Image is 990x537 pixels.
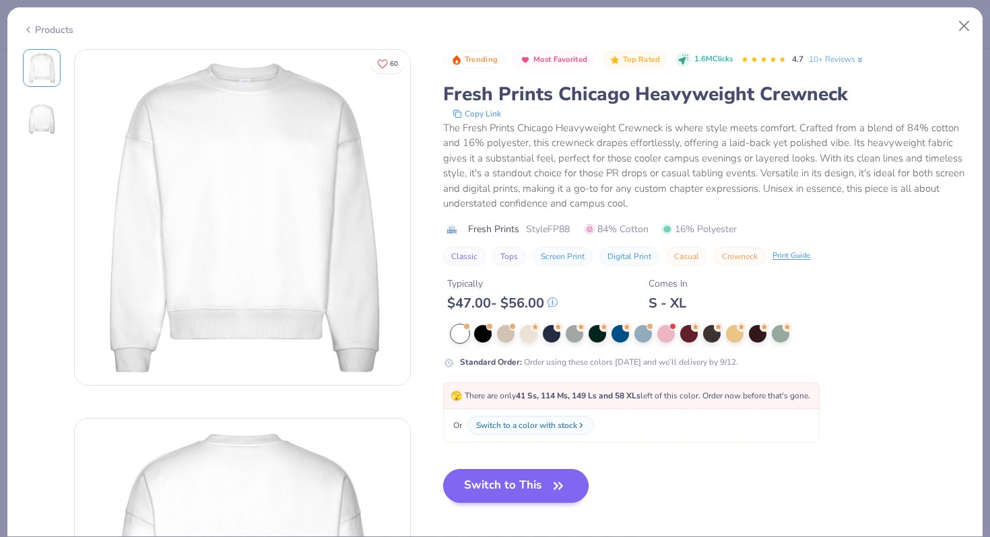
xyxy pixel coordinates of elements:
div: Fresh Prints Chicago Heavyweight Crewneck [443,81,968,107]
span: Fresh Prints [468,222,519,236]
button: Switch to This [443,469,589,503]
span: Top Rated [623,56,661,63]
div: 4.7 Stars [741,49,787,71]
img: Top Rated sort [609,55,620,65]
div: The Fresh Prints Chicago Heavyweight Crewneck is where style meets comfort. Crafted from a blend ... [443,120,968,211]
img: Back [26,103,58,135]
img: Most Favorited sort [520,55,531,65]
button: copy to clipboard [449,107,505,120]
span: Most Favorited [533,56,587,63]
button: Classic [443,247,486,266]
div: Print Guide [772,250,810,262]
div: $ 47.00 - $ 56.00 [447,295,558,312]
span: There are only left of this color. Order now before that's gone. [451,390,810,401]
button: Badge Button [444,51,505,69]
button: Digital Print [599,247,659,266]
button: Close [952,13,977,39]
a: 10+ Reviews [809,53,865,65]
img: Trending sort [451,55,462,65]
button: Screen Print [533,247,593,266]
span: Or [451,419,462,431]
span: Trending [465,56,498,63]
div: Comes In [649,277,688,291]
button: Badge Button [603,51,667,69]
span: 1.6M Clicks [694,54,733,65]
button: Like [371,54,404,73]
strong: 41 Ss, 114 Ms, 149 Ls and 58 XLs [516,390,640,401]
img: brand logo [443,224,461,235]
div: Typically [447,277,558,291]
div: Order using these colors [DATE] and we’ll delivery by 9/12. [460,356,738,368]
span: 60 [390,61,398,67]
button: Crewneck [714,247,766,266]
button: Casual [666,247,707,266]
img: Front [26,52,58,84]
span: 84% Cotton [585,222,649,236]
span: 🫣 [451,390,462,402]
button: Tops [492,247,526,266]
div: Products [23,23,73,37]
span: 16% Polyester [662,222,737,236]
img: Front [75,50,410,385]
div: Switch to a color with stock [476,419,577,431]
div: S - XL [649,295,688,312]
strong: Standard Order : [460,357,522,367]
button: Switch to a color with stock [467,416,594,435]
span: 4.7 [792,54,803,65]
button: Badge Button [513,51,595,69]
span: Style FP88 [526,222,570,236]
